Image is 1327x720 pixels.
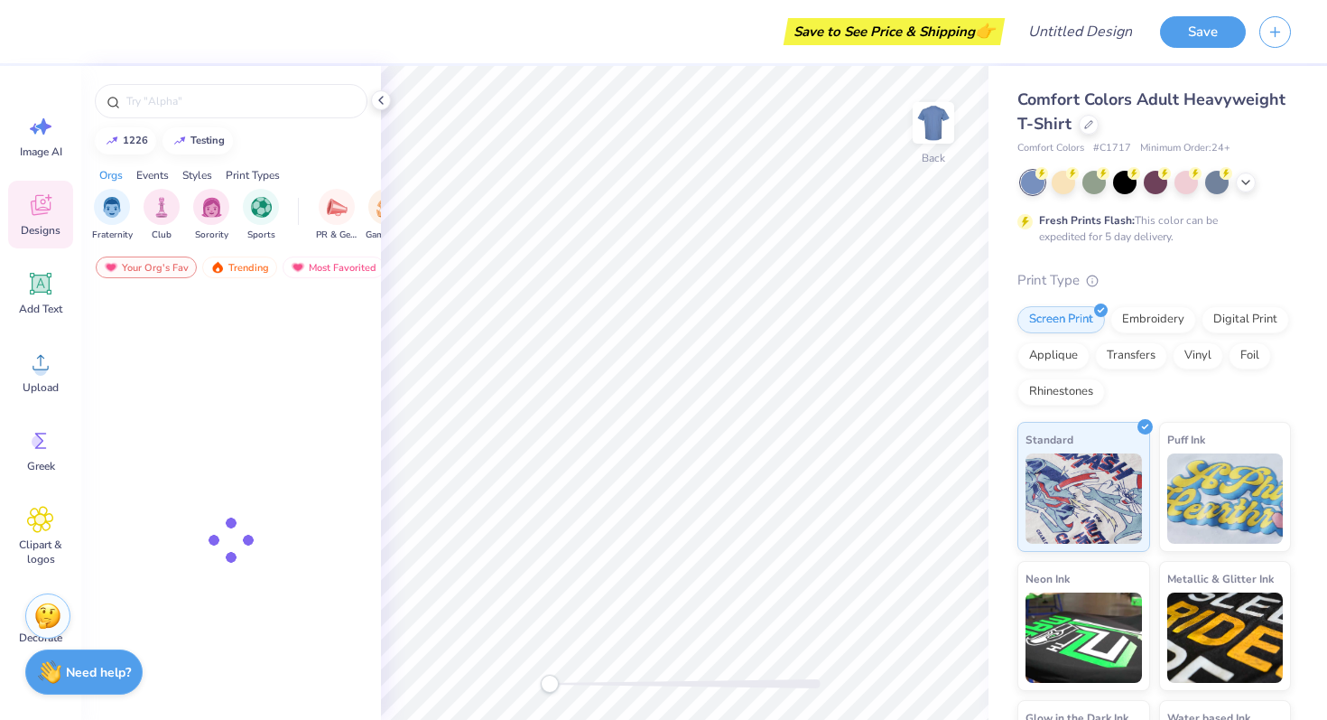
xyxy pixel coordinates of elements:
[125,92,356,110] input: Try "Alpha"
[1167,593,1284,683] img: Metallic & Glitter Ink
[1167,454,1284,544] img: Puff Ink
[1093,141,1131,156] span: # C1717
[1017,89,1285,135] span: Comfort Colors Adult Heavyweight T-Shirt
[1229,342,1271,369] div: Foil
[922,150,945,166] div: Back
[1173,342,1223,369] div: Vinyl
[327,197,348,218] img: PR & General Image
[105,136,119,146] img: trend_line.gif
[92,229,133,242] span: Fraternity
[243,189,279,242] div: filter for Sports
[1167,569,1274,588] span: Metallic & Glitter Ink
[975,20,995,42] span: 👉
[366,189,407,242] button: filter button
[195,229,228,242] span: Sorority
[1017,141,1084,156] span: Comfort Colors
[1202,306,1289,333] div: Digital Print
[190,136,225,145] div: testing
[1014,14,1146,50] input: Untitled Design
[1017,270,1291,291] div: Print Type
[291,261,305,274] img: most_fav.gif
[247,229,275,242] span: Sports
[92,189,133,242] div: filter for Fraternity
[366,229,407,242] span: Game Day
[202,257,277,278] div: Trending
[366,189,407,242] div: filter for Game Day
[27,459,55,473] span: Greek
[1039,212,1261,245] div: This color can be expedited for 5 day delivery.
[21,223,60,238] span: Designs
[316,189,357,242] button: filter button
[1095,342,1167,369] div: Transfers
[201,197,222,218] img: Sorority Image
[1025,593,1142,683] img: Neon Ink
[1110,306,1196,333] div: Embroidery
[172,136,187,146] img: trend_line.gif
[193,189,229,242] button: filter button
[136,167,169,183] div: Events
[152,197,172,218] img: Club Image
[251,197,272,218] img: Sports Image
[1025,569,1070,588] span: Neon Ink
[1025,430,1073,449] span: Standard
[541,675,559,693] div: Accessibility label
[20,145,62,159] span: Image AI
[162,127,233,154] button: testing
[144,189,180,242] div: filter for Club
[316,189,357,242] div: filter for PR & General
[11,538,70,566] span: Clipart & logos
[152,229,172,242] span: Club
[92,189,133,242] button: filter button
[1160,16,1246,48] button: Save
[915,105,951,141] img: Back
[102,197,122,218] img: Fraternity Image
[316,229,357,242] span: PR & General
[19,631,62,645] span: Decorate
[104,261,118,274] img: most_fav.gif
[1017,342,1090,369] div: Applique
[144,189,180,242] button: filter button
[1039,213,1135,228] strong: Fresh Prints Flash:
[23,380,59,395] span: Upload
[788,18,1000,45] div: Save to See Price & Shipping
[283,257,385,278] div: Most Favorited
[123,136,148,145] div: 1226
[96,257,197,278] div: Your Org's Fav
[1140,141,1230,156] span: Minimum Order: 24 +
[99,167,123,183] div: Orgs
[182,167,212,183] div: Styles
[243,189,279,242] button: filter button
[1025,454,1142,544] img: Standard
[226,167,280,183] div: Print Types
[193,189,229,242] div: filter for Sorority
[95,127,156,154] button: 1226
[1017,306,1105,333] div: Screen Print
[1167,430,1205,449] span: Puff Ink
[376,197,397,218] img: Game Day Image
[1017,379,1105,406] div: Rhinestones
[19,302,62,316] span: Add Text
[66,664,131,681] strong: Need help?
[210,261,225,274] img: trending.gif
